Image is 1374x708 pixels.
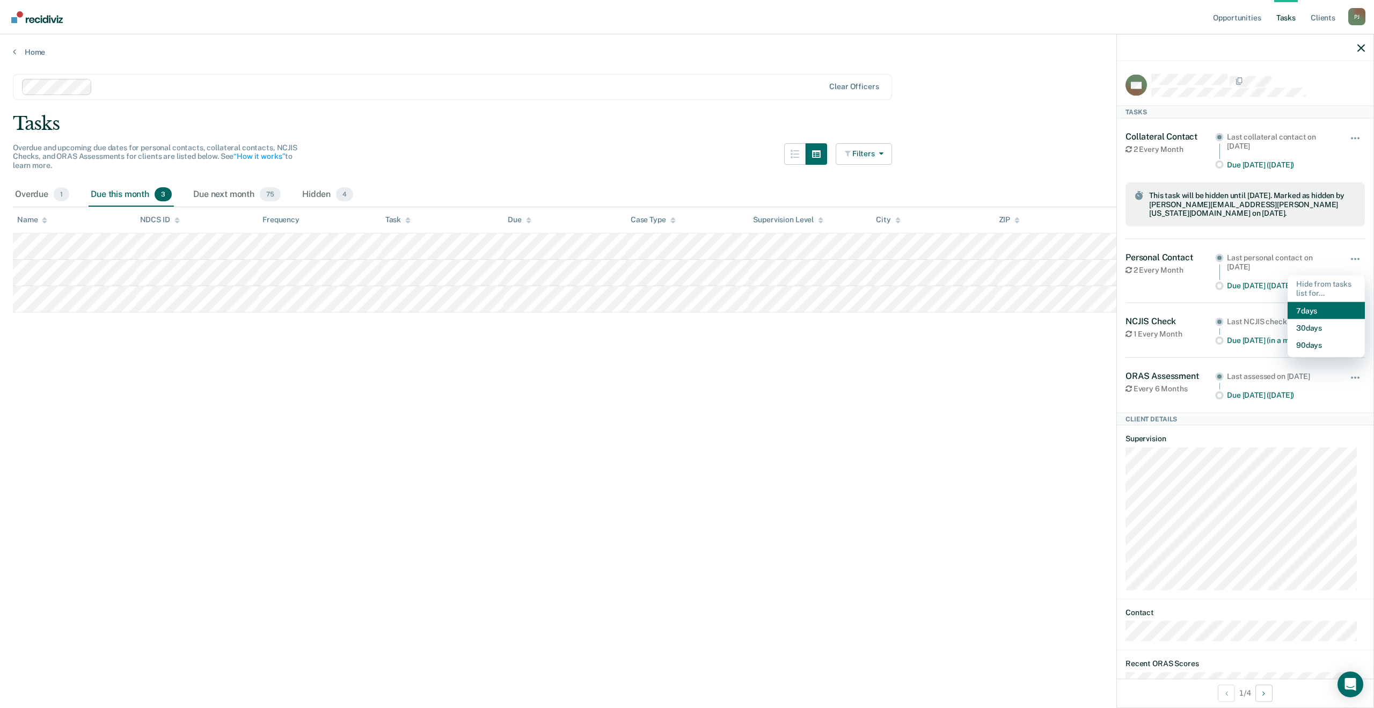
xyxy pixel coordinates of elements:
button: 30 days [1288,319,1365,336]
div: Last NCJIS check on [DATE] [1227,317,1335,326]
img: Recidiviz [11,11,63,23]
dt: Contact [1125,608,1365,617]
div: 1 Every Month [1125,330,1215,339]
button: Profile dropdown button [1348,8,1365,25]
div: Task [385,215,411,224]
div: Due [508,215,531,224]
div: NCJIS Check [1125,316,1215,326]
button: Filters [836,143,893,165]
button: Previous Client [1218,684,1235,702]
div: Personal Contact [1125,252,1215,262]
div: City [876,215,900,224]
button: 90 days [1288,336,1365,353]
div: Tasks [1117,105,1373,118]
div: Every 6 Months [1125,384,1215,393]
div: NDCS ID [140,215,180,224]
span: 3 [155,187,172,201]
div: ZIP [999,215,1020,224]
div: Frequency [262,215,299,224]
div: Due [DATE] ([DATE]) [1227,390,1335,399]
div: Due [DATE] ([DATE]) [1227,160,1335,169]
a: Home [13,47,1361,57]
div: Overdue [13,183,71,207]
div: Client Details [1117,412,1373,425]
button: 7 days [1288,302,1365,319]
div: Hidden [300,183,355,207]
span: 4 [336,187,353,201]
dt: Supervision [1125,434,1365,443]
button: Next Client [1255,684,1273,702]
div: Open Intercom Messenger [1338,671,1363,697]
span: This task will be hidden until [DATE]. Marked as hidden by [PERSON_NAME][EMAIL_ADDRESS][PERSON_NA... [1149,191,1356,217]
div: Due this month [89,183,174,207]
div: Due next month [191,183,283,207]
div: Due [DATE] (in a month) [1227,335,1335,345]
div: Last collateral contact on [DATE] [1227,132,1335,150]
div: Tasks [13,113,1361,135]
div: Name [17,215,47,224]
span: Overdue and upcoming due dates for personal contacts, collateral contacts, NCJIS Checks, and ORAS... [13,143,297,170]
div: 2 Every Month [1125,266,1215,275]
div: P J [1348,8,1365,25]
div: 1 / 4 [1117,678,1373,707]
div: Hide from tasks list for... [1288,275,1365,302]
span: 75 [260,187,281,201]
div: Due [DATE] ([DATE]) [1227,281,1335,290]
span: 1 [54,187,69,201]
div: Last assessed on [DATE] [1227,371,1335,381]
dt: Recent ORAS Scores [1125,659,1365,668]
div: Last personal contact on [DATE] [1227,253,1335,272]
div: 2 Every Month [1125,145,1215,154]
div: Collateral Contact [1125,131,1215,141]
a: “How it works” [233,152,285,160]
div: ORAS Assessment [1125,370,1215,381]
div: Case Type [631,215,676,224]
div: Clear officers [829,82,879,91]
div: Supervision Level [753,215,823,224]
